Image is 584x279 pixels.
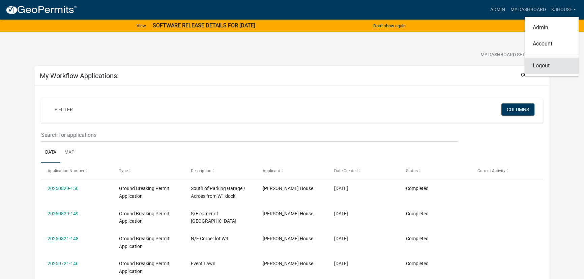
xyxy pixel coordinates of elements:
[406,186,429,191] span: Completed
[48,168,84,173] span: Application Number
[191,211,236,224] span: S/E corner of 89th street
[262,186,313,191] span: Jay House
[119,186,169,199] span: Ground Breaking Permit Application
[334,186,348,191] span: 08/29/2025
[119,211,169,224] span: Ground Breaking Permit Application
[475,49,553,62] button: My Dashboard Settingssettings
[134,20,149,31] a: View
[262,261,313,266] span: Jay House
[191,236,228,241] span: N/E Corner lot W3
[507,3,548,16] a: My Dashboard
[334,168,358,173] span: Date Created
[406,211,429,216] span: Completed
[256,163,328,179] datatable-header-cell: Applicant
[119,236,169,249] span: Ground Breaking Permit Application
[406,261,429,266] span: Completed
[525,58,579,74] a: Logout
[113,163,184,179] datatable-header-cell: Type
[48,261,79,266] a: 20250721-146
[525,20,579,36] a: Admin
[41,163,113,179] datatable-header-cell: Application Number
[49,103,78,116] a: + Filter
[41,128,458,142] input: Search for applications
[60,142,79,163] a: Map
[191,261,215,266] span: Event Lawn
[119,168,128,173] span: Type
[501,103,534,116] button: Columns
[334,236,348,241] span: 08/21/2025
[48,186,79,191] a: 20250829-150
[328,163,400,179] datatable-header-cell: Date Created
[40,72,119,80] h5: My Workflow Applications:
[153,22,255,29] strong: SOFTWARE RELEASE DETAILS FOR [DATE]
[371,20,408,31] button: Don't show again
[119,261,169,274] span: Ground Breaking Permit Application
[48,236,79,241] a: 20250821-148
[41,142,60,163] a: Data
[521,71,544,79] button: collapse
[48,211,79,216] a: 20250829-149
[471,163,543,179] datatable-header-cell: Current Activity
[191,168,211,173] span: Description
[477,168,505,173] span: Current Activity
[480,51,538,59] span: My Dashboard Settings
[525,36,579,52] a: Account
[487,3,507,16] a: Admin
[548,3,579,16] a: kjhouse
[406,168,418,173] span: Status
[334,261,348,266] span: 07/21/2025
[262,168,280,173] span: Applicant
[399,163,471,179] datatable-header-cell: Status
[262,236,313,241] span: Jay House
[262,211,313,216] span: Jay House
[406,236,429,241] span: Completed
[525,17,579,76] div: kjhouse
[334,211,348,216] span: 08/29/2025
[191,186,245,199] span: South of Parking Garage / Across from W1 dock
[184,163,256,179] datatable-header-cell: Description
